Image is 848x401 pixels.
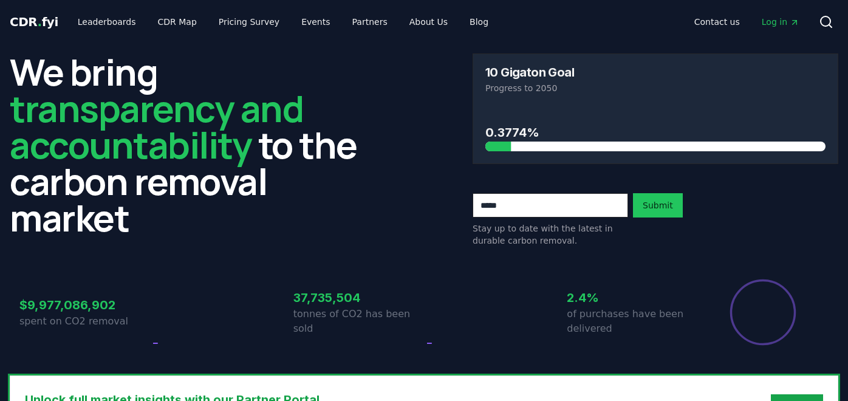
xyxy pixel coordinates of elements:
nav: Main [685,11,809,33]
h3: 0.3774% [485,123,826,142]
a: Contact us [685,11,750,33]
span: . [38,15,42,29]
h3: 2.4% [567,289,697,307]
p: spent on CO2 removal [19,314,150,329]
button: Submit [633,193,683,218]
a: About Us [400,11,457,33]
a: Events [292,11,340,33]
a: Blog [460,11,498,33]
a: CDR Map [148,11,207,33]
h3: 10 Gigaton Goal [485,66,574,78]
a: CDR.fyi [10,13,58,30]
h2: We bring to the carbon removal market [10,53,375,236]
h3: $9,977,086,902 [19,296,150,314]
a: Partners [343,11,397,33]
h3: 37,735,504 [293,289,424,307]
p: Progress to 2050 [485,82,826,94]
span: CDR fyi [10,15,58,29]
p: Stay up to date with the latest in durable carbon removal. [473,222,628,247]
a: Leaderboards [68,11,146,33]
p: of purchases have been delivered [567,307,697,336]
span: transparency and accountability [10,83,303,170]
a: Log in [752,11,809,33]
nav: Main [68,11,498,33]
a: Pricing Survey [209,11,289,33]
div: Percentage of sales delivered [729,278,797,346]
p: tonnes of CO2 has been sold [293,307,424,336]
span: Log in [762,16,799,28]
